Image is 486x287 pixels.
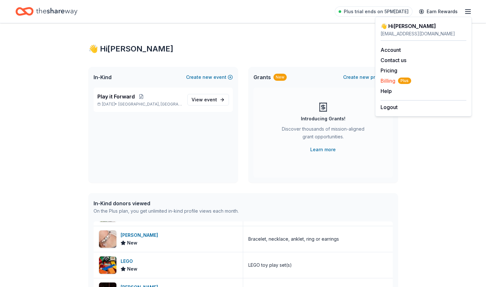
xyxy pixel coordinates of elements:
[381,47,401,53] a: Account
[248,235,339,243] div: Bracelet, necklace, anklet, ring or earrings
[381,30,466,38] div: [EMAIL_ADDRESS][DOMAIN_NAME]
[381,103,398,111] button: Logout
[121,231,161,239] div: [PERSON_NAME]
[97,102,182,107] p: [DATE] •
[203,73,212,81] span: new
[381,67,397,74] a: Pricing
[99,230,116,248] img: Image for Lizzy James
[381,77,411,85] span: Billing
[415,6,461,17] a: Earn Rewards
[94,207,239,215] div: On the Plus plan, you get unlimited in-kind profile views each month.
[335,6,412,17] a: Plus trial ends on 5PM[DATE]
[94,73,112,81] span: In-Kind
[343,73,393,81] button: Createnewproject
[301,115,345,123] div: Introducing Grants!
[279,125,367,143] div: Discover thousands of mission-aligned grant opportunities.
[127,239,137,247] span: New
[99,256,116,274] img: Image for LEGO
[127,265,137,273] span: New
[398,78,411,84] span: Plus
[310,146,336,153] a: Learn more
[121,257,137,265] div: LEGO
[381,56,406,64] button: Contact us
[381,77,411,85] button: BillingPlus
[360,73,369,81] span: new
[186,73,233,81] button: Createnewevent
[97,93,135,100] span: Play it Forward
[344,8,409,15] span: Plus trial ends on 5PM[DATE]
[187,94,229,106] a: View event
[248,261,292,269] div: LEGO toy play set(s)
[204,97,217,102] span: event
[192,96,217,104] span: View
[118,102,182,107] span: [GEOGRAPHIC_DATA], [GEOGRAPHIC_DATA]
[88,44,398,54] div: 👋 Hi [PERSON_NAME]
[381,22,466,30] div: 👋 Hi [PERSON_NAME]
[273,74,287,81] div: New
[15,4,77,19] a: Home
[381,87,392,95] button: Help
[253,73,271,81] span: Grants
[94,199,239,207] div: In-Kind donors viewed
